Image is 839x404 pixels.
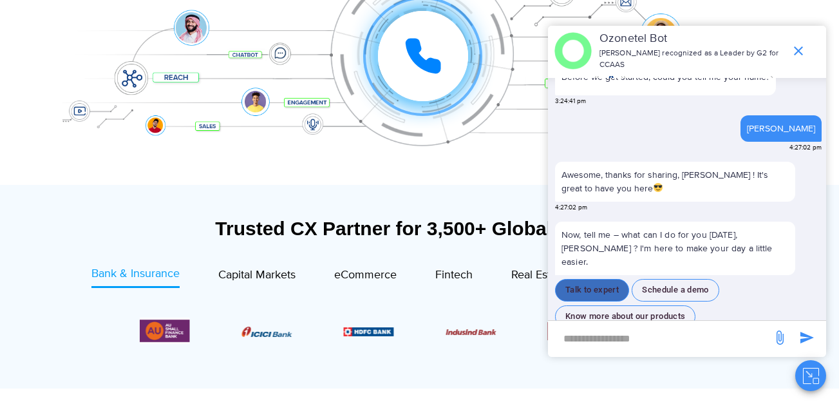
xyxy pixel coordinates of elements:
[632,279,719,302] button: Schedule a demo
[69,217,771,240] div: Trusted CX Partner for 3,500+ Global Brands
[555,305,695,328] button: Know more about our products
[789,143,822,153] span: 4:27:02 pm
[554,32,592,70] img: header
[561,168,789,195] p: Awesome, thanks for sharing, [PERSON_NAME] ! It's great to have you here
[241,327,292,337] img: Picture8.png
[786,38,811,64] span: end chat or minimize
[91,267,180,281] span: Bank & Insurance
[511,265,566,288] a: Real Estate
[435,265,473,288] a: Fintech
[555,279,629,302] button: Talk to expert
[555,222,795,275] p: Now, tell me – what can I do for you [DATE], [PERSON_NAME] ? I'm here to make your day a little e...
[511,268,566,282] span: Real Estate
[140,318,190,344] div: 6 / 6
[218,268,296,282] span: Capital Markets
[555,97,586,106] span: 3:24:41 pm
[554,327,766,351] div: new-msg-input
[599,48,784,71] p: [PERSON_NAME] recognized as a Leader by G2 for CCAAS
[91,265,180,288] a: Bank & Insurance
[446,329,496,334] img: Picture10.png
[599,30,784,48] p: Ozonetel Bot
[555,203,587,213] span: 4:27:02 pm
[794,325,820,351] span: send message
[334,265,397,288] a: eCommerce
[654,183,663,192] img: 😎
[767,325,793,351] span: send message
[140,318,700,344] div: Image Carousel
[795,360,826,391] button: Close chat
[241,323,292,339] div: 1 / 6
[344,327,394,336] img: Picture9.png
[344,323,394,339] div: 2 / 6
[218,265,296,288] a: Capital Markets
[334,268,397,282] span: eCommerce
[446,323,496,339] div: 3 / 6
[140,318,190,344] img: Picture13.png
[747,122,815,135] div: [PERSON_NAME]
[435,268,473,282] span: Fintech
